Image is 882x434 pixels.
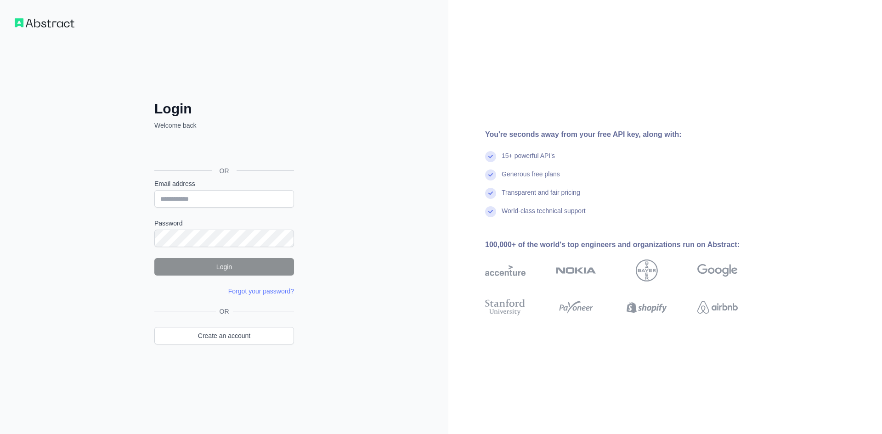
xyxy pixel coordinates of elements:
[697,259,738,282] img: google
[556,297,596,317] img: payoneer
[485,297,526,317] img: stanford university
[485,259,526,282] img: accenture
[502,169,560,188] div: Generous free plans
[697,297,738,317] img: airbnb
[154,101,294,117] h2: Login
[216,307,233,316] span: OR
[502,188,580,206] div: Transparent and fair pricing
[502,206,586,225] div: World-class technical support
[485,239,767,250] div: 100,000+ of the world's top engineers and organizations run on Abstract:
[485,188,496,199] img: check mark
[154,219,294,228] label: Password
[627,297,667,317] img: shopify
[15,18,74,28] img: Workflow
[556,259,596,282] img: nokia
[150,140,297,160] iframe: Sign in with Google Button
[154,179,294,188] label: Email address
[636,259,658,282] img: bayer
[154,121,294,130] p: Welcome back
[485,151,496,162] img: check mark
[485,129,767,140] div: You're seconds away from your free API key, along with:
[228,287,294,295] a: Forgot your password?
[154,327,294,344] a: Create an account
[154,258,294,276] button: Login
[502,151,555,169] div: 15+ powerful API's
[485,169,496,180] img: check mark
[485,206,496,217] img: check mark
[212,166,237,175] span: OR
